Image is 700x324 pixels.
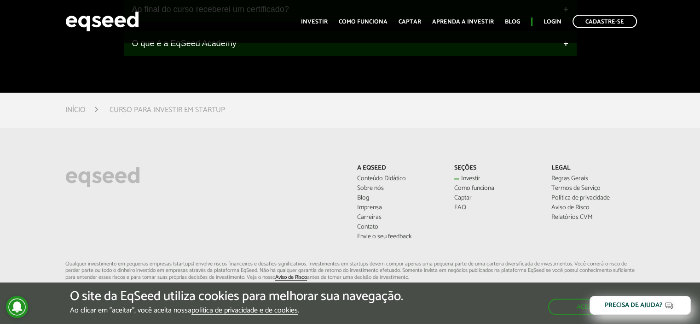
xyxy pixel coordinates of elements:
li: Curso para Investir em Startup [110,104,225,116]
a: Aprenda a investir [432,19,494,25]
a: Termos de Serviço [551,185,635,192]
a: Investir [454,176,538,182]
a: Imprensa [357,205,440,211]
a: Captar [399,19,421,25]
a: Contato [357,224,440,230]
a: Sobre nós [357,185,440,192]
button: Aceitar [548,299,630,315]
h5: O site da EqSeed utiliza cookies para melhorar sua navegação. [70,289,403,304]
a: Política de privacidade [551,195,635,201]
img: EqSeed Logo [65,165,140,189]
a: Como funciona [339,19,388,25]
a: Login [544,19,561,25]
a: Aviso de Risco [275,275,307,281]
a: Envie o seu feedback [357,234,440,240]
a: Regras Gerais [551,176,635,182]
a: Aviso de Risco [551,205,635,211]
p: A EqSeed [357,165,440,172]
a: Como funciona [454,185,538,192]
a: Relatórios CVM [551,214,635,221]
a: FAQ [454,205,538,211]
p: Legal [551,165,635,172]
a: Blog [357,195,440,201]
a: Conteúdo Didático [357,176,440,182]
a: Investir [301,19,328,25]
p: Ao clicar em "aceitar", você aceita nossa . [70,306,403,315]
a: Captar [454,195,538,201]
a: Blog [505,19,520,25]
a: Cadastre-se [573,15,637,28]
a: Carreiras [357,214,440,221]
p: Seções [454,165,538,172]
img: EqSeed [65,9,139,34]
a: O que é a EqSeed Academy [124,31,577,56]
a: Início [65,106,86,114]
a: política de privacidade e de cookies [191,307,298,315]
